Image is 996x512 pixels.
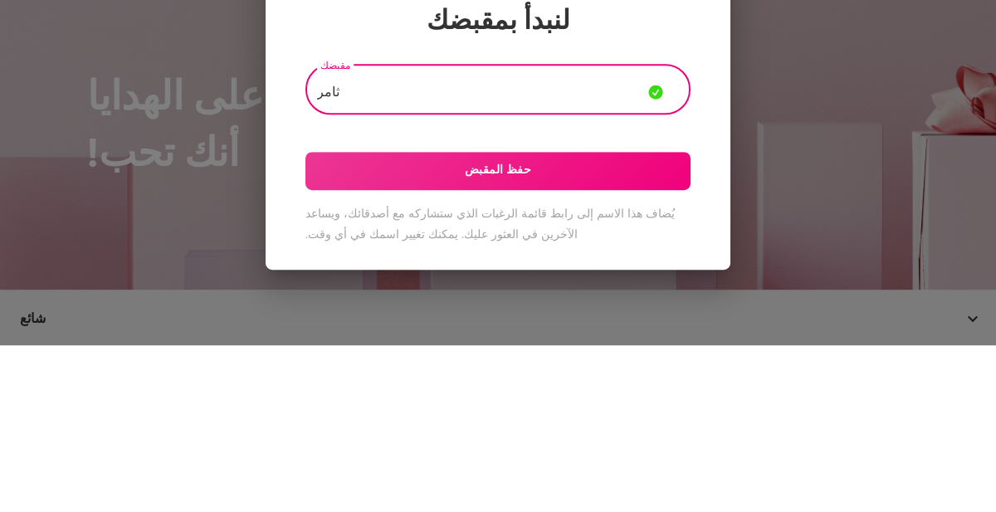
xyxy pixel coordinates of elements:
img: شعار GiftMe [477,89,519,130]
button: حفظ المقبض [305,319,691,357]
font: يُضاف هذا الاسم إلى رابط قائمة الرغبات الذي ستشاركه مع أصدقائك، ويساعد الآخرين في العثور عليك. يم... [305,372,675,409]
font: لنبدأ بمقبضك [427,176,570,202]
font: مرحباً بكم في [DOMAIN_NAME] [392,148,604,163]
input: مقبضك [305,235,648,281]
font: حفظ المقبض [465,331,531,344]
